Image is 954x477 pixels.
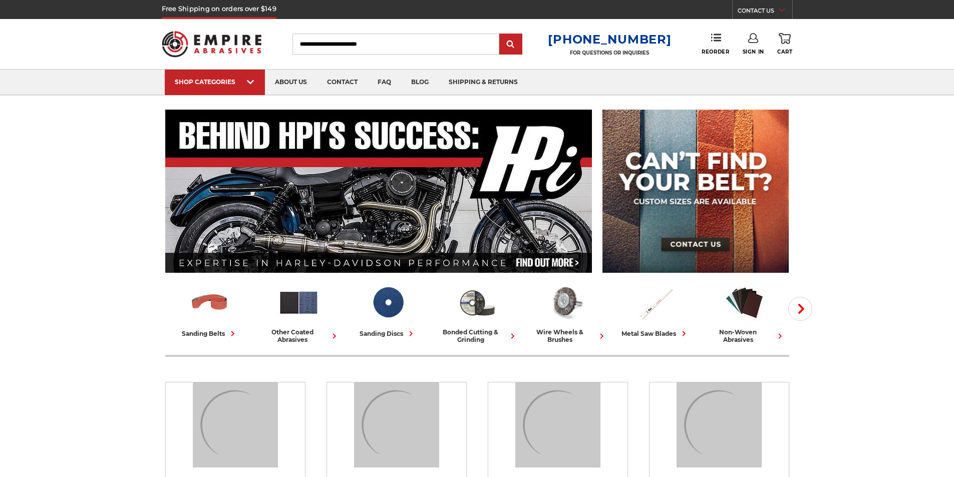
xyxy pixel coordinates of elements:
img: Sanding Discs [367,282,409,323]
img: Banner for an interview featuring Horsepower Inc who makes Harley performance upgrades featured o... [165,110,592,273]
a: wire wheels & brushes [526,282,607,343]
span: Cart [777,49,792,55]
img: Empire Abrasives [162,25,262,64]
div: sanding discs [360,328,416,339]
a: metal saw blades [615,282,696,339]
a: blog [401,70,439,95]
p: FOR QUESTIONS OR INQUIRIES [548,50,671,56]
div: bonded cutting & grinding [437,328,518,343]
input: Submit [501,35,521,55]
img: Metal Saw Blades [634,282,676,323]
img: Sanding Discs [515,382,600,467]
span: Sign In [743,49,764,55]
div: metal saw blades [621,328,689,339]
a: other coated abrasives [258,282,340,343]
div: SHOP CATEGORIES [175,78,255,86]
img: Wire Wheels & Brushes [545,282,587,323]
img: Bonded Cutting & Grinding [677,382,762,467]
span: Reorder [702,49,729,55]
a: about us [265,70,317,95]
img: Other Coated Abrasives [354,382,439,467]
img: Bonded Cutting & Grinding [456,282,498,323]
div: non-woven abrasives [704,328,785,343]
img: Other Coated Abrasives [278,282,320,323]
a: Cart [777,33,792,55]
a: CONTACT US [738,5,792,19]
div: other coated abrasives [258,328,340,343]
button: Next [788,297,812,321]
a: sanding belts [169,282,250,339]
img: Sanding Belts [189,282,230,323]
a: faq [368,70,401,95]
div: wire wheels & brushes [526,328,607,343]
a: bonded cutting & grinding [437,282,518,343]
img: Non-woven Abrasives [724,282,765,323]
div: sanding belts [182,328,238,339]
img: promo banner for custom belts. [602,110,789,273]
a: shipping & returns [439,70,528,95]
a: non-woven abrasives [704,282,785,343]
a: sanding discs [348,282,429,339]
a: contact [317,70,368,95]
a: Reorder [702,33,729,55]
img: Sanding Belts [193,382,278,467]
a: [PHONE_NUMBER] [548,32,671,47]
